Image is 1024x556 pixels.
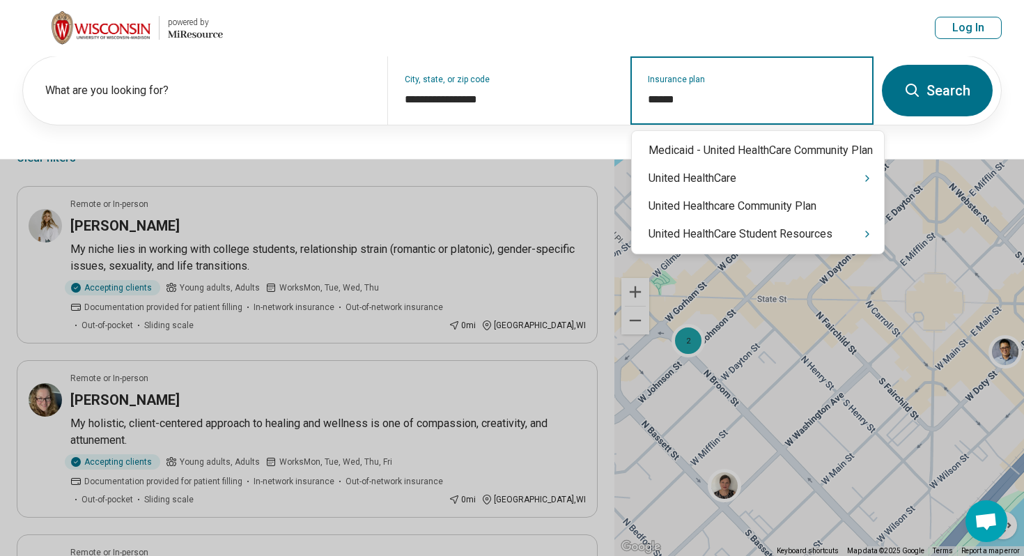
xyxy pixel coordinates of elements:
[632,220,884,248] div: United HealthCare Student Resources
[45,82,371,99] label: What are you looking for?
[632,192,884,220] div: United Healthcare Community Plan
[632,137,884,164] div: Medicaid - United HealthСare Community Plan
[168,16,223,29] div: powered by
[882,65,993,116] button: Search
[965,500,1007,542] div: Open chat
[52,11,150,45] img: University of Wisconsin-Madison
[935,17,1002,39] button: Log In
[632,164,884,192] div: United HealthCare
[632,137,884,248] div: Suggestions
